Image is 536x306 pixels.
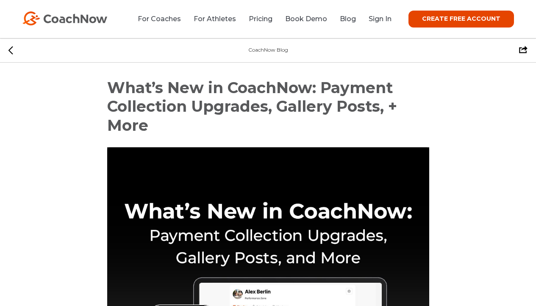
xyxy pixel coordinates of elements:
[138,15,181,23] a: For Coaches
[340,15,356,23] a: Blog
[408,11,514,28] a: CREATE FREE ACCOUNT
[22,11,107,25] img: CoachNow Logo
[107,78,397,135] span: What’s New in CoachNow: Payment Collection Upgrades, Gallery Posts, + More
[194,15,236,23] a: For Athletes
[369,15,392,23] a: Sign In
[249,15,272,23] a: Pricing
[285,15,327,23] a: Book Demo
[248,46,288,54] div: CoachNow Blog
